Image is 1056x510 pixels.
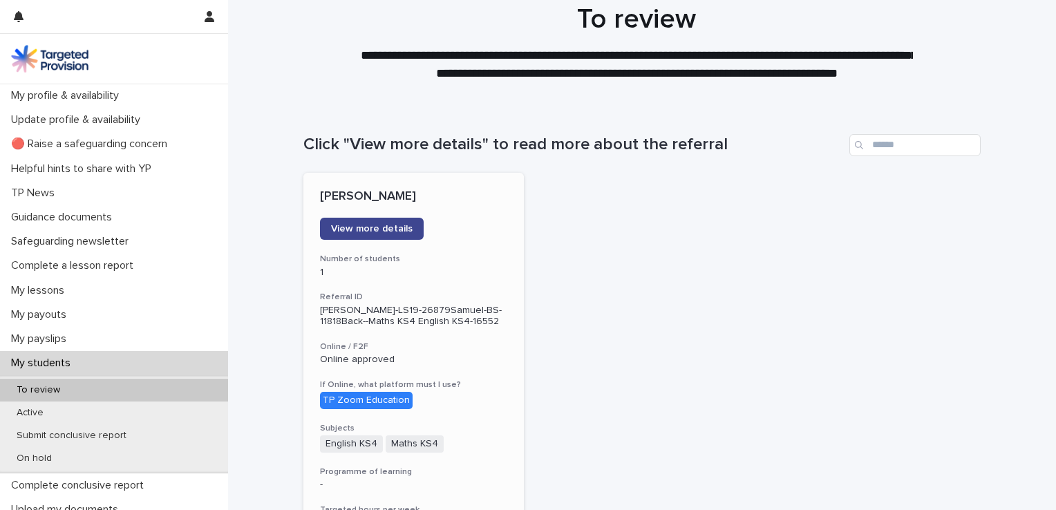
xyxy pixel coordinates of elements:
[320,218,424,240] a: View more details
[320,354,507,366] p: Online approved
[6,113,151,126] p: Update profile & availability
[6,357,82,370] p: My students
[6,235,140,248] p: Safeguarding newsletter
[6,479,155,492] p: Complete conclusive report
[849,134,981,156] input: Search
[6,211,123,224] p: Guidance documents
[303,135,844,155] h1: Click "View more details" to read more about the referral
[320,189,507,205] p: [PERSON_NAME]
[11,45,88,73] img: M5nRWzHhSzIhMunXDL62
[6,138,178,151] p: 🔴 Raise a safeguarding concern
[320,392,413,409] div: TP Zoom Education
[6,430,138,442] p: Submit conclusive report
[386,435,444,453] span: Maths KS4
[320,466,507,478] h3: Programme of learning
[6,384,71,396] p: To review
[320,423,507,434] h3: Subjects
[320,254,507,265] h3: Number of students
[6,407,55,419] p: Active
[298,3,975,36] h1: To review
[6,332,77,346] p: My payslips
[6,308,77,321] p: My payouts
[320,267,507,278] p: 1
[320,479,507,491] p: -
[6,89,130,102] p: My profile & availability
[6,259,144,272] p: Complete a lesson report
[320,341,507,352] h3: Online / F2F
[320,292,507,303] h3: Referral ID
[6,162,162,176] p: Helpful hints to share with YP
[6,187,66,200] p: TP News
[6,453,63,464] p: On hold
[320,435,383,453] span: English KS4
[331,224,413,234] span: View more details
[320,379,507,390] h3: If Online, what platform must I use?
[6,284,75,297] p: My lessons
[320,305,507,328] p: [PERSON_NAME]-LS19-26879Samuel-BS-11818Back--Maths KS4 English KS4-16552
